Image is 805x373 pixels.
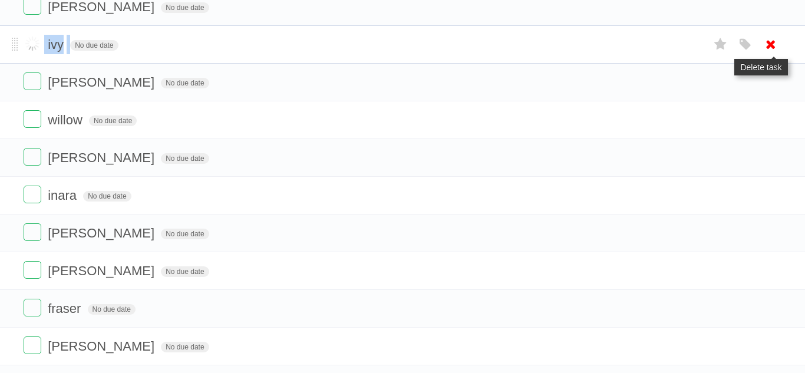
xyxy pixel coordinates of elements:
[24,299,41,316] label: Done
[161,78,209,88] span: No due date
[48,301,84,316] span: fraser
[24,261,41,279] label: Done
[24,223,41,241] label: Done
[24,186,41,203] label: Done
[48,150,157,165] span: [PERSON_NAME]
[161,2,209,13] span: No due date
[70,40,118,51] span: No due date
[48,188,80,203] span: inara
[24,148,41,166] label: Done
[83,191,131,202] span: No due date
[48,263,157,278] span: [PERSON_NAME]
[89,115,137,126] span: No due date
[161,153,209,164] span: No due date
[88,304,136,315] span: No due date
[24,336,41,354] label: Done
[48,226,157,240] span: [PERSON_NAME]
[24,110,41,128] label: Done
[710,35,732,54] label: Star task
[48,339,157,354] span: [PERSON_NAME]
[161,266,209,277] span: No due date
[24,35,41,52] label: Done
[48,75,157,90] span: [PERSON_NAME]
[48,37,67,52] span: ivy
[48,113,85,127] span: willow
[161,342,209,352] span: No due date
[161,229,209,239] span: No due date
[24,72,41,90] label: Done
